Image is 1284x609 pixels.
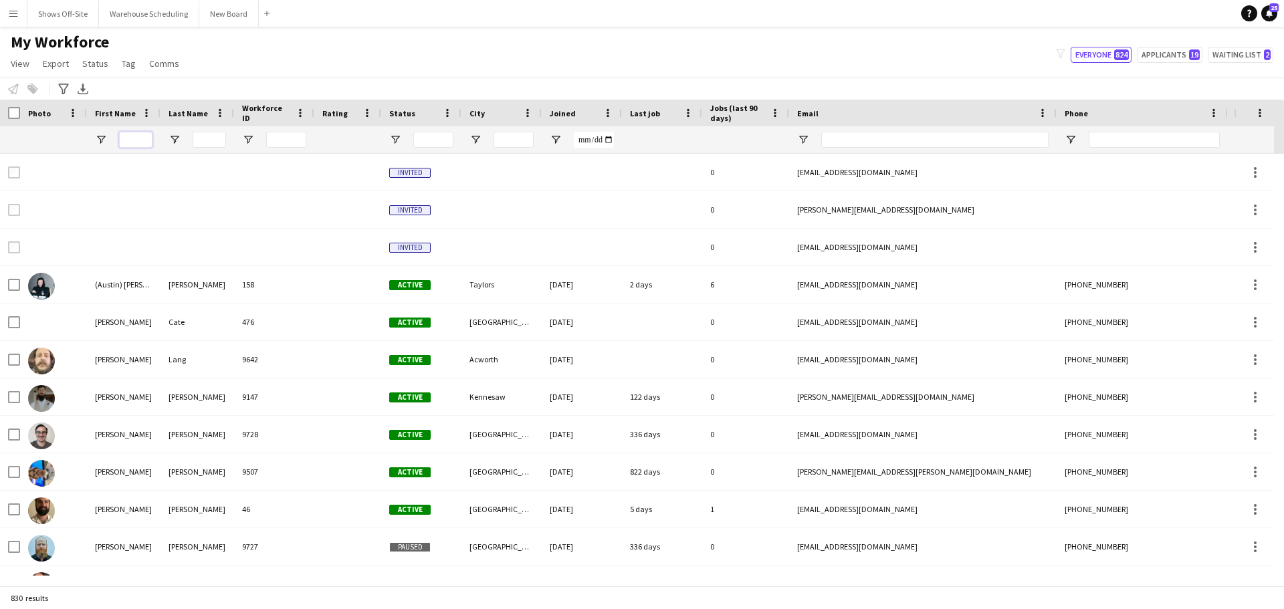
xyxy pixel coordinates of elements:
[1057,528,1228,565] div: [PHONE_NUMBER]
[542,303,622,340] div: [DATE]
[702,266,789,303] div: 6
[702,303,789,340] div: 0
[77,55,114,72] a: Status
[789,191,1057,228] div: [PERSON_NAME][EMAIL_ADDRESS][DOMAIN_NAME]
[56,81,72,97] app-action-btn: Advanced filters
[87,378,160,415] div: [PERSON_NAME]
[550,108,576,118] span: Joined
[160,266,234,303] div: [PERSON_NAME]
[160,341,234,378] div: Lang
[789,229,1057,265] div: [EMAIL_ADDRESS][DOMAIN_NAME]
[413,132,453,148] input: Status Filter Input
[28,108,51,118] span: Photo
[389,505,431,515] span: Active
[702,416,789,453] div: 0
[542,566,622,602] div: [DATE]
[461,341,542,378] div: Acworth
[789,491,1057,527] div: [EMAIL_ADDRESS][DOMAIN_NAME]
[461,566,542,602] div: [GEOGRAPHIC_DATA]
[1057,378,1228,415] div: [PHONE_NUMBER]
[75,81,91,97] app-action-btn: Export XLSX
[1089,132,1220,148] input: Phone Filter Input
[389,243,431,253] span: Invited
[234,566,314,602] div: 9467
[550,134,562,146] button: Open Filter Menu
[622,491,702,527] div: 5 days
[87,566,160,602] div: [PERSON_NAME]
[1208,47,1273,63] button: Waiting list2
[542,266,622,303] div: [DATE]
[28,273,55,299] img: (Austin) Brady Henderson
[95,108,136,118] span: First Name
[389,280,431,290] span: Active
[1071,47,1132,63] button: Everyone824
[1189,49,1200,60] span: 19
[1114,49,1129,60] span: 824
[622,378,702,415] div: 122 days
[87,303,160,340] div: [PERSON_NAME]
[389,392,431,402] span: Active
[160,416,234,453] div: [PERSON_NAME]
[87,491,160,527] div: [PERSON_NAME]
[389,430,431,440] span: Active
[1057,453,1228,490] div: [PHONE_NUMBER]
[542,416,622,453] div: [DATE]
[1065,108,1088,118] span: Phone
[389,205,431,215] span: Invited
[160,303,234,340] div: Cate
[1269,3,1279,12] span: 25
[11,57,29,70] span: View
[193,132,226,148] input: Last Name Filter Input
[119,132,152,148] input: First Name Filter Input
[160,453,234,490] div: [PERSON_NAME]
[242,103,290,123] span: Workforce ID
[234,303,314,340] div: 476
[82,57,108,70] span: Status
[234,528,314,565] div: 9727
[87,266,160,303] div: (Austin) [PERSON_NAME]
[234,453,314,490] div: 9507
[28,535,55,562] img: Adam Ward
[622,453,702,490] div: 822 days
[99,1,199,27] button: Warehouse Scheduling
[702,229,789,265] div: 0
[234,378,314,415] div: 9147
[622,266,702,303] div: 2 days
[116,55,141,72] a: Tag
[266,132,306,148] input: Workforce ID Filter Input
[87,453,160,490] div: [PERSON_NAME]
[43,57,69,70] span: Export
[389,542,431,552] span: Paused
[622,416,702,453] div: 336 days
[494,132,534,148] input: City Filter Input
[169,108,208,118] span: Last Name
[789,154,1057,191] div: [EMAIL_ADDRESS][DOMAIN_NAME]
[8,241,20,253] input: Row Selection is disabled for this row (unchecked)
[789,416,1057,453] div: [EMAIL_ADDRESS][DOMAIN_NAME]
[702,378,789,415] div: 0
[1057,416,1228,453] div: [PHONE_NUMBER]
[28,572,55,599] img: Addison Whitney
[242,134,254,146] button: Open Filter Menu
[28,348,55,374] img: Aaron Lang
[169,134,181,146] button: Open Filter Menu
[469,108,485,118] span: City
[389,108,415,118] span: Status
[789,453,1057,490] div: [PERSON_NAME][EMAIL_ADDRESS][PERSON_NAME][DOMAIN_NAME]
[542,378,622,415] div: [DATE]
[389,467,431,477] span: Active
[461,378,542,415] div: Kennesaw
[8,166,20,178] input: Row Selection is disabled for this row (unchecked)
[234,416,314,453] div: 9728
[574,132,614,148] input: Joined Filter Input
[1264,49,1271,60] span: 2
[28,385,55,412] img: Adam Bloodworth
[789,266,1057,303] div: [EMAIL_ADDRESS][DOMAIN_NAME]
[469,134,481,146] button: Open Filter Menu
[461,416,542,453] div: [GEOGRAPHIC_DATA]
[389,318,431,328] span: Active
[322,108,348,118] span: Rating
[234,341,314,378] div: 9642
[797,108,819,118] span: Email
[1057,491,1228,527] div: [PHONE_NUMBER]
